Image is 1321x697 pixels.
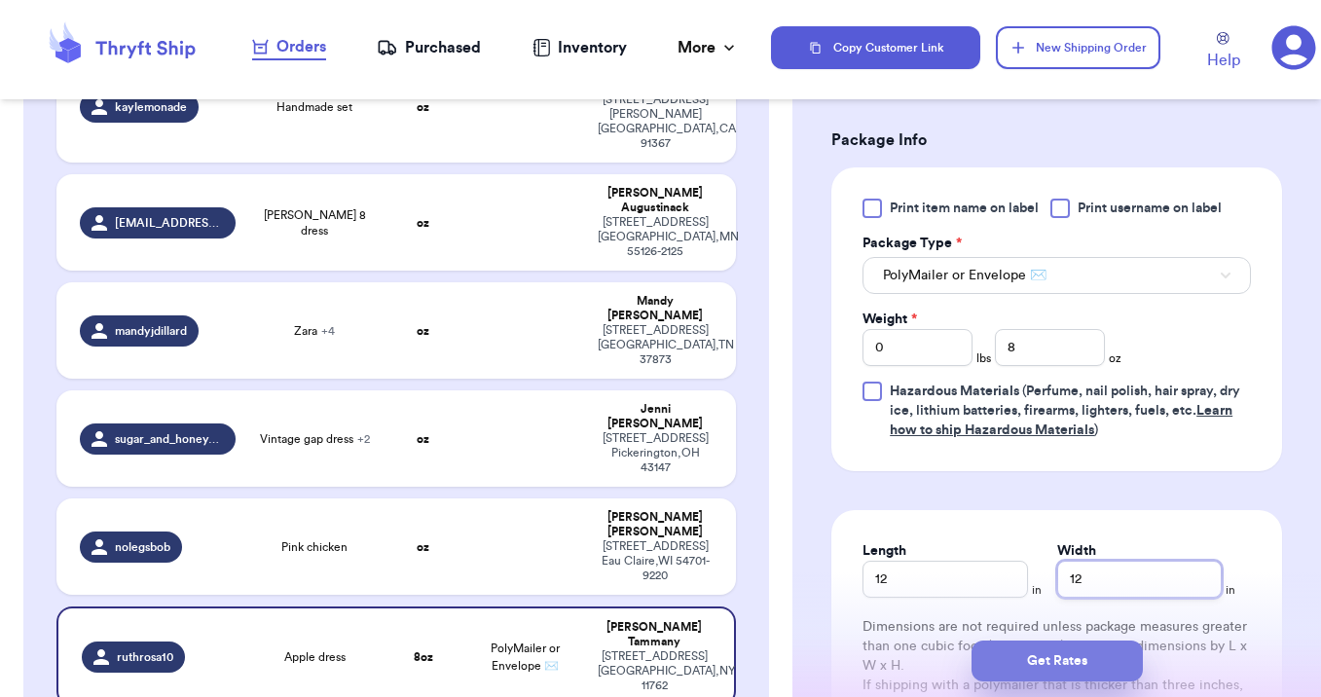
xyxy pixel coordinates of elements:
[115,431,223,447] span: sugar_and_honey_boutique
[377,36,481,59] a: Purchased
[1226,582,1235,598] span: in
[321,325,335,337] span: + 4
[1078,199,1222,218] span: Print username on label
[414,651,433,663] strong: 8 oz
[1207,49,1240,72] span: Help
[115,215,223,231] span: [EMAIL_ADDRESS][DOMAIN_NAME]
[598,649,710,693] div: [STREET_ADDRESS] [GEOGRAPHIC_DATA] , NY 11762
[260,431,370,447] span: Vintage gap dress
[1057,541,1096,561] label: Width
[276,99,352,115] span: Handmade set
[890,385,1019,398] span: Hazardous Materials
[996,26,1159,69] button: New Shipping Order
[771,26,981,69] button: Copy Customer Link
[598,294,712,323] div: Mandy [PERSON_NAME]
[115,99,187,115] span: kaylemonade
[417,541,429,553] strong: oz
[976,350,991,366] span: lbs
[532,36,627,59] a: Inventory
[115,539,170,555] span: nolegsbob
[491,642,560,672] span: PolyMailer or Envelope ✉️
[252,35,326,60] a: Orders
[598,323,712,367] div: [STREET_ADDRESS] [GEOGRAPHIC_DATA] , TN 37873
[357,433,370,445] span: + 2
[598,510,712,539] div: [PERSON_NAME] [PERSON_NAME]
[972,641,1143,681] button: Get Rates
[417,433,429,445] strong: oz
[252,35,326,58] div: Orders
[417,217,429,229] strong: oz
[598,186,712,215] div: [PERSON_NAME] Augustinack
[417,101,429,113] strong: oz
[862,257,1251,294] button: PolyMailer or Envelope ✉️
[281,539,348,555] span: Pink chicken
[117,649,173,665] span: ruthrosa10
[1109,350,1121,366] span: oz
[598,92,712,151] div: [STREET_ADDRESS][PERSON_NAME] [GEOGRAPHIC_DATA] , CA 91367
[294,323,335,339] span: Zara
[417,325,429,337] strong: oz
[890,199,1039,218] span: Print item name on label
[598,620,710,649] div: [PERSON_NAME] Tammany
[862,310,917,329] label: Weight
[862,234,962,253] label: Package Type
[831,128,1282,152] h3: Package Info
[598,431,712,475] div: [STREET_ADDRESS] Pickerington , OH 43147
[678,36,739,59] div: More
[598,215,712,259] div: [STREET_ADDRESS] [GEOGRAPHIC_DATA] , MN 55126-2125
[1207,32,1240,72] a: Help
[890,385,1240,437] span: (Perfume, nail polish, hair spray, dry ice, lithium batteries, firearms, lighters, fuels, etc. )
[883,266,1046,285] span: PolyMailer or Envelope ✉️
[1271,25,1316,70] a: 1
[862,541,906,561] label: Length
[259,207,371,238] span: [PERSON_NAME] 8 dress
[598,539,712,583] div: [STREET_ADDRESS] Eau Claire , WI 54701-9220
[115,323,187,339] span: mandyjdillard
[598,402,712,431] div: Jenni [PERSON_NAME]
[1032,582,1042,598] span: in
[284,649,346,665] span: Apple dress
